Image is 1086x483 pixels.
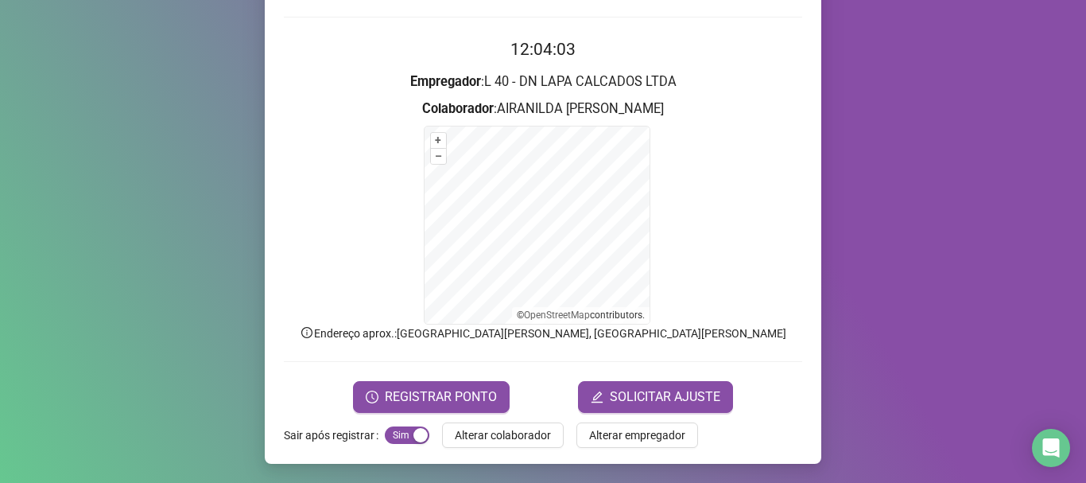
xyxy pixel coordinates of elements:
h3: : L 40 - DN LAPA CALCADOS LTDA [284,72,802,92]
button: – [431,149,446,164]
button: Alterar empregador [576,423,698,448]
strong: Empregador [410,74,481,89]
p: Endereço aprox. : [GEOGRAPHIC_DATA][PERSON_NAME], [GEOGRAPHIC_DATA][PERSON_NAME] [284,325,802,342]
span: info-circle [300,325,314,340]
button: Alterar colaborador [442,423,564,448]
span: clock-circle [366,391,378,403]
span: SOLICITAR AJUSTE [610,388,720,407]
button: + [431,133,446,148]
li: © contributors. [517,310,645,321]
div: Open Intercom Messenger [1032,429,1070,467]
span: REGISTRAR PONTO [385,388,497,407]
span: Alterar colaborador [455,427,551,444]
button: REGISTRAR PONTO [353,381,510,413]
h3: : AIRANILDA [PERSON_NAME] [284,99,802,119]
button: editSOLICITAR AJUSTE [578,381,733,413]
time: 12:04:03 [510,40,576,59]
label: Sair após registrar [284,423,385,448]
span: edit [591,391,603,403]
a: OpenStreetMap [524,310,590,321]
strong: Colaborador [422,101,494,116]
span: Alterar empregador [589,427,685,444]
